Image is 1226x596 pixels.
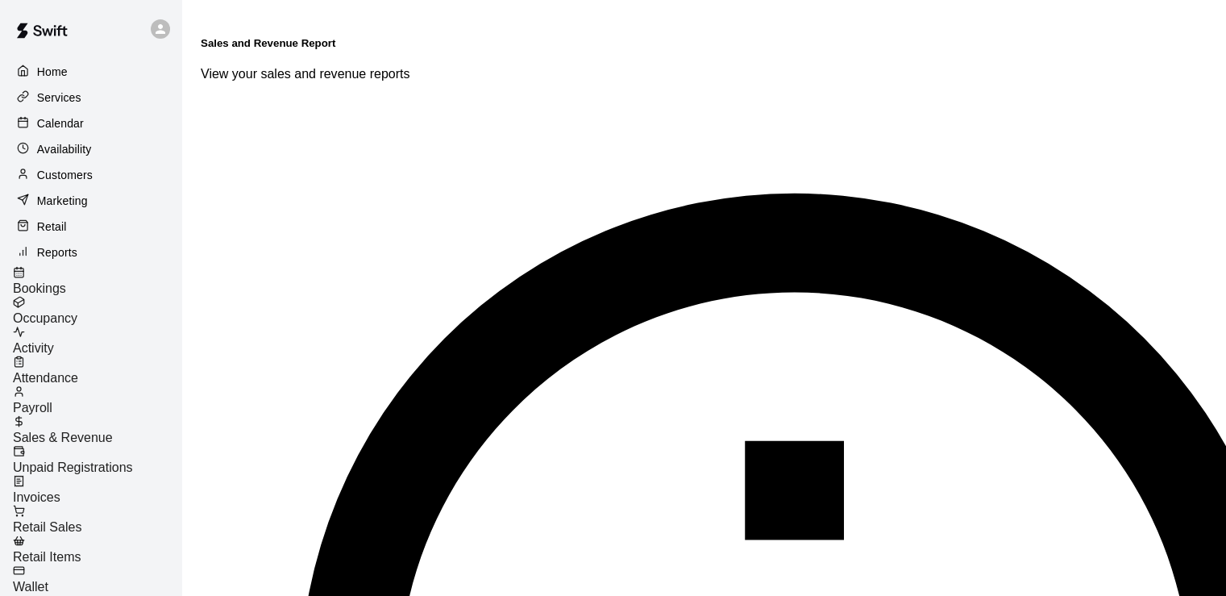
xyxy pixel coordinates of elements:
[37,244,77,260] p: Reports
[37,64,68,80] p: Home
[37,167,93,183] p: Customers
[13,580,48,594] span: Wallet
[13,475,181,505] a: Invoices
[13,240,168,265] a: Reports
[13,401,52,415] span: Payroll
[13,163,168,187] a: Customers
[13,445,181,475] a: Unpaid Registrations
[13,311,77,325] span: Occupancy
[13,431,113,444] span: Sales & Revenue
[13,281,66,295] span: Bookings
[13,386,181,415] a: Payroll
[13,535,181,565] a: Retail Items
[13,371,78,385] span: Attendance
[13,60,168,84] a: Home
[37,90,81,106] p: Services
[13,111,168,135] a: Calendar
[13,326,181,356] a: Activity
[37,219,67,235] p: Retail
[13,356,181,386] a: Attendance
[13,296,181,326] a: Occupancy
[37,193,88,209] p: Marketing
[13,341,54,355] span: Activity
[13,505,181,535] a: Retail Sales
[13,85,168,110] a: Services
[13,550,81,564] span: Retail Items
[13,266,181,296] a: Bookings
[13,137,168,161] a: Availability
[13,520,81,534] span: Retail Sales
[13,461,133,474] span: Unpaid Registrations
[13,215,168,239] a: Retail
[13,490,60,504] span: Invoices
[37,141,92,157] p: Availability
[37,115,84,131] p: Calendar
[13,189,168,213] a: Marketing
[13,415,181,445] a: Sales & Revenue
